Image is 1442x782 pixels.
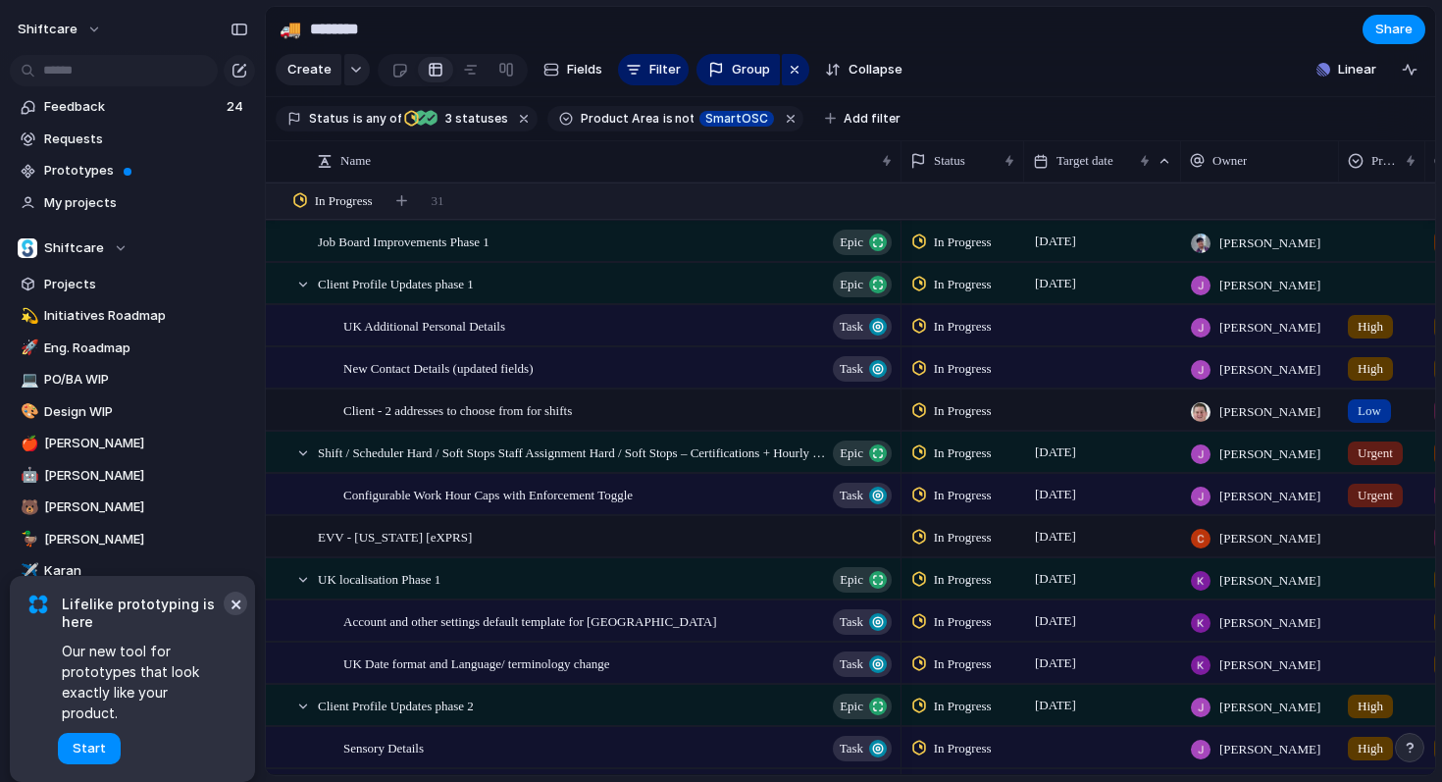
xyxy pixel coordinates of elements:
a: 🚀Eng. Roadmap [10,334,255,363]
div: 💫Initiatives Roadmap [10,301,255,331]
div: 💻PO/BA WIP [10,365,255,394]
span: In Progress [934,486,992,505]
span: PO/BA WIP [44,370,248,390]
span: Status [934,151,965,171]
button: Task [833,736,892,761]
span: Client Profile Updates phase 2 [318,694,474,716]
span: [PERSON_NAME] [1219,529,1320,548]
span: [PERSON_NAME] [1219,740,1320,759]
span: Account and other settings default template for [GEOGRAPHIC_DATA] [343,609,717,632]
button: Linear [1309,55,1384,84]
a: 🤖[PERSON_NAME] [10,461,255,491]
span: Initiatives Roadmap [44,306,248,326]
span: Prototypes [44,161,248,181]
span: [DATE] [1030,652,1081,675]
button: 3 statuses [403,108,512,130]
button: Share [1363,15,1425,44]
span: In Progress [934,401,992,421]
span: Eng. Roadmap [44,339,248,358]
span: Design WIP [44,402,248,422]
span: Collapse [849,60,902,79]
button: Task [833,609,892,635]
button: Epic [833,567,892,593]
span: [PERSON_NAME] [1219,613,1320,633]
span: Configurable Work Hour Caps with Enforcement Toggle [343,483,633,505]
span: In Progress [315,191,373,211]
span: Shift / Scheduler Hard / Soft Stops Staff Assignment Hard / Soft Stops – Certifications + Hourly ... [318,441,827,463]
button: Epic [833,694,892,719]
span: [PERSON_NAME] [1219,276,1320,295]
button: SmartOSC [695,108,778,130]
span: statuses [439,110,508,128]
button: Group [696,54,780,85]
span: New Contact Details (updated fields) [343,356,534,379]
span: UK Additional Personal Details [343,314,505,337]
span: Our new tool for prototypes that look exactly like your product. [62,641,226,723]
a: 🍎[PERSON_NAME] [10,429,255,458]
div: 🐻 [21,496,34,519]
span: Name [340,151,371,171]
span: In Progress [934,317,992,337]
span: [PERSON_NAME] [44,497,248,517]
span: 31 [432,191,444,211]
span: [PERSON_NAME] [1219,360,1320,380]
button: 🍎 [18,434,37,453]
a: 🎨Design WIP [10,397,255,427]
span: is [663,110,673,128]
button: Start [58,733,121,764]
div: 🦆[PERSON_NAME] [10,525,255,554]
span: UK Date format and Language/ terminology change [343,652,609,674]
span: Lifelike prototyping is here [62,596,226,631]
button: Add filter [813,105,912,132]
span: [PERSON_NAME] [44,530,248,549]
span: Projects [44,275,248,294]
span: In Progress [934,528,992,547]
span: Owner [1212,151,1247,171]
span: [PERSON_NAME] [1219,402,1320,422]
button: ✈️ [18,561,37,581]
span: Karan [44,561,248,581]
button: Task [833,652,892,677]
span: In Progress [934,697,992,716]
div: 🦆 [21,528,34,550]
span: In Progress [934,443,992,463]
span: Linear [1338,60,1376,79]
span: [PERSON_NAME] [1219,444,1320,464]
span: Priority [1371,151,1398,171]
span: Feedback [44,97,221,117]
span: Add filter [844,110,901,128]
button: Epic [833,272,892,297]
span: Job Board Improvements Phase 1 [318,230,489,252]
span: EVV - [US_STATE] [eXPRS] [318,525,472,547]
span: Client - 2 addresses to choose from for shifts [343,398,572,421]
span: Requests [44,130,248,149]
div: 🤖 [21,464,34,487]
span: In Progress [934,570,992,590]
span: Task [840,482,863,509]
button: isnot [659,108,698,130]
button: Fields [536,54,610,85]
button: Task [833,314,892,339]
span: Start [73,739,106,758]
span: In Progress [934,654,992,674]
span: Urgent [1358,486,1393,505]
button: shiftcare [9,14,112,45]
span: Shiftcare [44,238,104,258]
span: Urgent [1358,443,1393,463]
div: 🎨 [21,400,34,423]
span: In Progress [934,359,992,379]
span: [DATE] [1030,483,1081,506]
button: 💫 [18,306,37,326]
span: Task [840,608,863,636]
span: [DATE] [1030,525,1081,548]
button: isany of [349,108,405,130]
a: Feedback24 [10,92,255,122]
button: Shiftcare [10,234,255,263]
a: ✈️Karan [10,556,255,586]
span: Task [840,313,863,340]
button: 🤖 [18,466,37,486]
